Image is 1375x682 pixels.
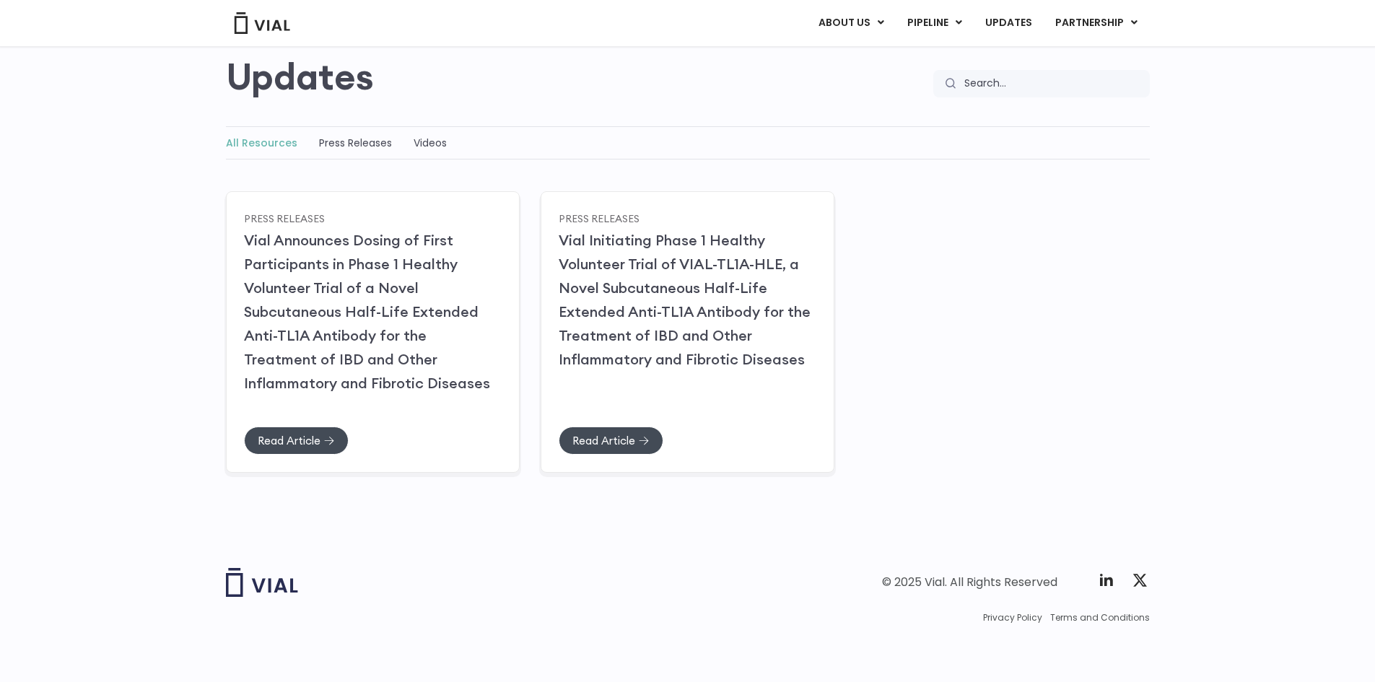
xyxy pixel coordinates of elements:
a: All Resources [226,136,297,150]
a: Vial Initiating Phase 1 Healthy Volunteer Trial of VIAL-TL1A-HLE, a Novel Subcutaneous Half-Life ... [559,231,811,368]
a: Press Releases [319,136,392,150]
img: Vial logo wih "Vial" spelled out [226,568,298,597]
a: Read Article [244,427,349,455]
a: Press Releases [244,211,325,224]
a: UPDATES [974,11,1043,35]
span: Read Article [572,435,635,446]
img: Vial Logo [233,12,291,34]
a: Videos [414,136,447,150]
div: © 2025 Vial. All Rights Reserved [882,574,1057,590]
a: ABOUT USMenu Toggle [807,11,895,35]
input: Search... [956,70,1150,97]
a: PARTNERSHIPMenu Toggle [1044,11,1149,35]
a: Vial Announces Dosing of First Participants in Phase 1 Healthy Volunteer Trial of a Novel Subcuta... [244,231,490,392]
a: Terms and Conditions [1050,611,1150,624]
a: Privacy Policy [983,611,1042,624]
span: Read Article [258,435,320,446]
a: Read Article [559,427,663,455]
a: PIPELINEMenu Toggle [896,11,973,35]
h2: Updates [226,56,374,97]
a: Press Releases [559,211,640,224]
